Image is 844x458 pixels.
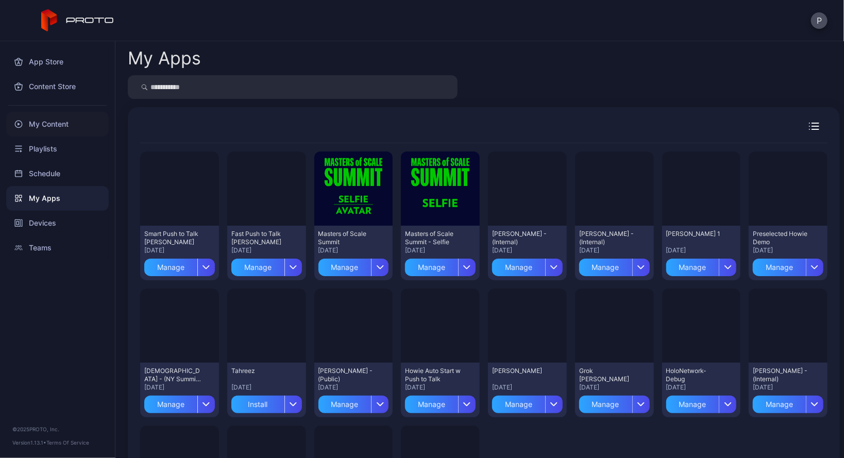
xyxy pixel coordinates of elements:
[492,259,545,276] div: Manage
[579,383,650,392] div: [DATE]
[492,230,549,246] div: Jared - (Internal)
[579,367,636,383] div: Grok Howie Mandel
[753,383,823,392] div: [DATE]
[6,137,109,161] a: Playlists
[144,367,201,383] div: Swami - (NY Summit Push to Talk)
[492,367,549,375] div: Daymond John Selfie
[753,255,823,276] button: Manage
[144,392,215,413] button: Manage
[492,392,563,413] button: Manage
[144,259,197,276] div: Manage
[666,230,723,238] div: Stan 1
[753,392,823,413] button: Manage
[405,383,476,392] div: [DATE]
[579,230,636,246] div: Dr. Meltzer - (Internal)
[144,383,215,392] div: [DATE]
[12,425,103,433] div: © 2025 PROTO, Inc.
[6,211,109,235] a: Devices
[405,246,476,255] div: [DATE]
[231,255,302,276] button: Manage
[753,396,806,413] div: Manage
[144,396,197,413] div: Manage
[128,49,201,67] div: My Apps
[231,383,302,392] div: [DATE]
[753,246,823,255] div: [DATE]
[666,259,719,276] div: Manage
[666,392,737,413] button: Manage
[405,392,476,413] button: Manage
[46,439,89,446] a: Terms Of Service
[405,259,458,276] div: Manage
[666,246,737,255] div: [DATE]
[405,396,458,413] div: Manage
[753,259,806,276] div: Manage
[144,246,215,255] div: [DATE]
[6,235,109,260] a: Teams
[318,396,372,413] div: Manage
[6,74,109,99] a: Content Store
[666,255,737,276] button: Manage
[6,112,109,137] a: My Content
[6,186,109,211] a: My Apps
[579,259,632,276] div: Manage
[318,383,389,392] div: [DATE]
[318,255,389,276] button: Manage
[405,255,476,276] button: Manage
[579,246,650,255] div: [DATE]
[6,49,109,74] a: App Store
[12,439,46,446] span: Version 1.13.1 •
[405,230,462,246] div: Masters of Scale Summit - Selfie
[144,255,215,276] button: Manage
[666,383,737,392] div: [DATE]
[579,396,632,413] div: Manage
[753,367,809,383] div: Daymond John - (Internal)
[231,230,288,246] div: Fast Push to Talk Reid
[6,161,109,186] a: Schedule
[579,255,650,276] button: Manage
[666,396,719,413] div: Manage
[318,246,389,255] div: [DATE]
[492,383,563,392] div: [DATE]
[231,246,302,255] div: [DATE]
[144,230,201,246] div: Smart Push to Talk Reid
[666,367,723,383] div: HoloNetwork-Debug
[492,246,563,255] div: [DATE]
[231,259,284,276] div: Manage
[318,259,372,276] div: Manage
[492,255,563,276] button: Manage
[231,367,288,375] div: Tahreez
[318,392,389,413] button: Manage
[231,392,302,413] button: Install
[231,396,284,413] div: Install
[318,367,375,383] div: David N Persona - (Public)
[318,230,375,246] div: Masters of Scale Summit
[753,230,809,246] div: Preselected Howie Demo
[405,367,462,383] div: Howie Auto Start w Push to Talk
[811,12,828,29] button: P
[492,396,545,413] div: Manage
[579,392,650,413] button: Manage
